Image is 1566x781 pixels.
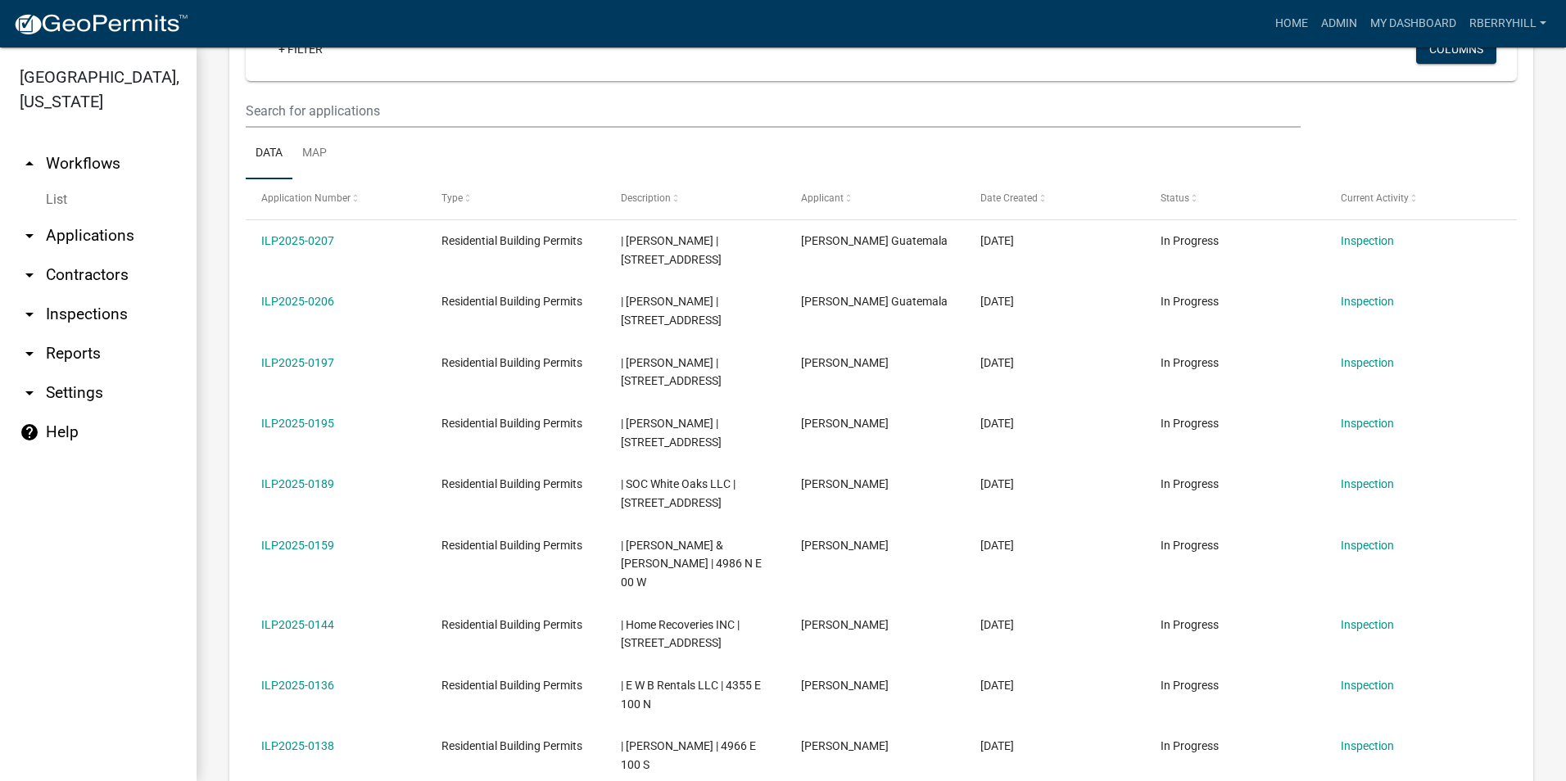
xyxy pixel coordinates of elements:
[261,192,351,204] span: Application Number
[20,344,39,363] i: arrow_drop_down
[1341,295,1394,308] a: Inspection
[20,383,39,403] i: arrow_drop_down
[801,234,948,247] span: Melissa Guatemala
[621,234,722,266] span: | Perez, Efrain | 1030 N LEXINGTON RD
[621,739,756,771] span: | Hovermale, Matthew | 4966 E 100 S
[980,356,1014,369] span: 07/31/2025
[246,94,1301,128] input: Search for applications
[441,234,582,247] span: Residential Building Permits
[621,679,761,711] span: | E W B Rentals LLC | 4355 E 100 N
[621,417,722,449] span: | Barrientos, Pedro | 1056 S MAIN ST
[980,477,1014,490] span: 07/30/2025
[441,679,582,692] span: Residential Building Permits
[1315,8,1364,39] a: Admin
[621,618,740,650] span: | Home Recoveries INC | 3502 WILDWOOD DR
[980,417,1014,430] span: 07/31/2025
[801,295,948,308] span: Melissa Guatemala
[246,128,292,180] a: Data
[1341,679,1394,692] a: Inspection
[801,356,889,369] span: Pedro Barrientos
[1341,618,1394,631] a: Inspection
[1161,679,1219,692] span: In Progress
[261,356,334,369] a: ILP2025-0197
[1161,295,1219,308] span: In Progress
[785,179,966,219] datatable-header-cell: Applicant
[1161,192,1189,204] span: Status
[246,179,426,219] datatable-header-cell: Application Number
[621,192,671,204] span: Description
[980,618,1014,631] span: 06/03/2025
[980,192,1038,204] span: Date Created
[980,234,1014,247] span: 08/11/2025
[1324,179,1505,219] datatable-header-cell: Current Activity
[292,128,337,180] a: Map
[265,34,336,64] a: + Filter
[1161,539,1219,552] span: In Progress
[801,739,889,752] span: Grace Brown
[1341,477,1394,490] a: Inspection
[1161,477,1219,490] span: In Progress
[441,356,582,369] span: Residential Building Permits
[1161,618,1219,631] span: In Progress
[441,477,582,490] span: Residential Building Permits
[441,618,582,631] span: Residential Building Permits
[605,179,785,219] datatable-header-cell: Description
[1341,234,1394,247] a: Inspection
[261,417,334,430] a: ILP2025-0195
[1161,234,1219,247] span: In Progress
[261,618,334,631] a: ILP2025-0144
[801,192,844,204] span: Applicant
[441,539,582,552] span: Residential Building Permits
[261,739,334,752] a: ILP2025-0138
[261,477,334,490] a: ILP2025-0189
[441,192,463,204] span: Type
[980,679,1014,692] span: 05/27/2025
[980,739,1014,752] span: 05/16/2025
[801,618,889,631] span: Todd Glancy
[1416,34,1496,64] button: Columns
[1341,192,1409,204] span: Current Activity
[1463,8,1553,39] a: rberryhill
[621,539,762,589] span: | Obanion, Michael & Deann Obanion | 4986 N E 00 W
[1161,356,1219,369] span: In Progress
[261,234,334,247] a: ILP2025-0207
[426,179,606,219] datatable-header-cell: Type
[261,679,334,692] a: ILP2025-0136
[980,539,1014,552] span: 06/25/2025
[20,154,39,174] i: arrow_drop_up
[1161,417,1219,430] span: In Progress
[980,295,1014,308] span: 08/11/2025
[801,417,889,430] span: Pedro Barrientos
[20,226,39,246] i: arrow_drop_down
[801,477,889,490] span: Nolan Baker
[261,539,334,552] a: ILP2025-0159
[1341,739,1394,752] a: Inspection
[1364,8,1463,39] a: My Dashboard
[621,477,735,509] span: | SOC White Oaks LLC | 7145 S MERIDIAN ST
[20,265,39,285] i: arrow_drop_down
[1145,179,1325,219] datatable-header-cell: Status
[965,179,1145,219] datatable-header-cell: Date Created
[621,356,722,388] span: | Barrientos, Pedro | 1413 S 2ND ST
[1269,8,1315,39] a: Home
[801,679,889,692] span: Grace Brown
[1341,539,1394,552] a: Inspection
[801,539,889,552] span: Johhny Shcwartz
[441,739,582,752] span: Residential Building Permits
[20,422,39,442] i: help
[261,295,334,308] a: ILP2025-0206
[441,295,582,308] span: Residential Building Permits
[1161,739,1219,752] span: In Progress
[441,417,582,430] span: Residential Building Permits
[20,305,39,324] i: arrow_drop_down
[1341,356,1394,369] a: Inspection
[1341,417,1394,430] a: Inspection
[621,295,722,327] span: | Perez, Efrain | 1030 N LEXINGTON RD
